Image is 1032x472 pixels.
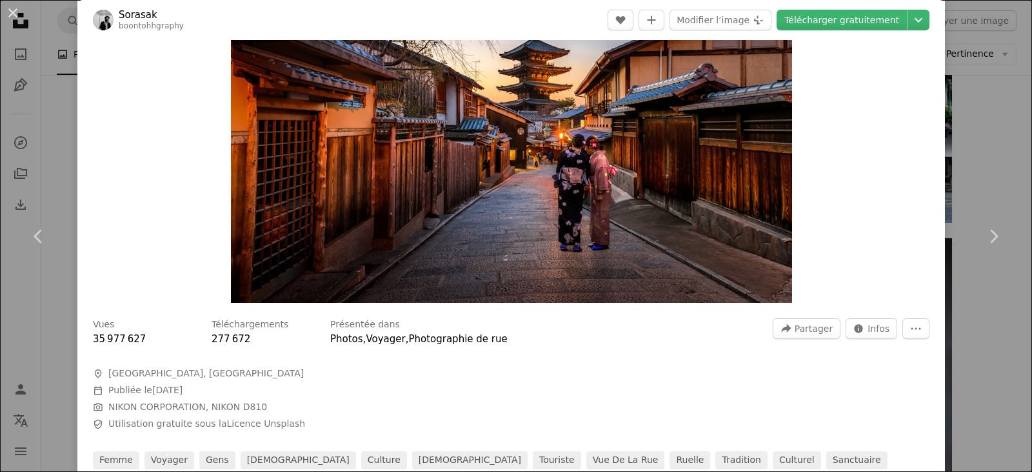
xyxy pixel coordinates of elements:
[212,333,250,345] span: 277 672
[826,451,888,469] a: sanctuaire
[715,451,767,469] a: tradition
[199,451,235,469] a: gens
[777,10,907,30] a: Télécharger gratuitement
[406,333,409,345] span: ,
[330,318,400,331] h3: Présentée dans
[408,333,507,345] a: Photographie de rue
[902,318,929,339] button: Plus d’actions
[108,418,305,431] span: Utilisation gratuite sous la
[670,451,710,469] a: ruelle
[366,333,405,345] a: Voyager
[144,451,194,469] a: voyager
[108,401,267,414] button: NIKON CORPORATION, NIKON D810
[846,318,897,339] button: Statistiques de cette image
[108,367,304,380] span: [GEOGRAPHIC_DATA], [GEOGRAPHIC_DATA]
[773,451,821,469] a: culturel
[93,10,114,30] img: Accéder au profil de Sorasak
[330,333,363,345] a: Photos
[795,319,833,338] span: Partager
[608,10,633,30] button: J’aime
[639,10,664,30] button: Ajouter à la collection
[868,319,889,338] span: Infos
[119,8,184,21] a: Sorasak
[412,451,528,469] a: [DEMOGRAPHIC_DATA]
[670,10,771,30] button: Modifier l’image
[108,385,183,395] span: Publiée le
[93,318,114,331] h3: Vues
[586,451,665,469] a: Vue de la rue
[363,333,366,345] span: ,
[93,451,139,469] a: femme
[773,318,840,339] button: Partager cette image
[533,451,581,469] a: touriste
[119,21,184,30] a: boontohhgraphy
[361,451,407,469] a: culture
[955,174,1032,298] a: Suivant
[152,385,183,395] time: 5 mai 2017 à 05:22:18 UTC−4
[227,418,306,429] a: Licence Unsplash
[908,10,929,30] button: Choisissez la taille de téléchargement
[93,333,146,345] span: 35 977 627
[241,451,356,469] a: [DEMOGRAPHIC_DATA]
[212,318,288,331] h3: Téléchargements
